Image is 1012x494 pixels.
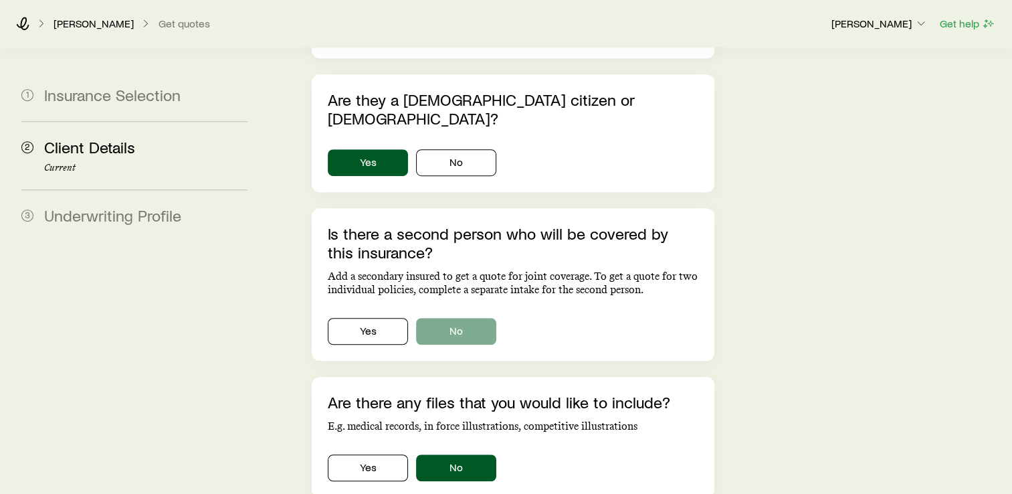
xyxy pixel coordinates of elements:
[54,17,134,30] p: [PERSON_NAME]
[939,16,996,31] button: Get help
[44,205,181,225] span: Underwriting Profile
[328,90,698,128] p: Are they a [DEMOGRAPHIC_DATA] citizen or [DEMOGRAPHIC_DATA]?
[328,318,408,345] button: Yes
[328,224,698,262] p: Is there a second person who will be covered by this insurance?
[416,455,496,481] button: No
[44,163,247,173] p: Current
[328,393,698,412] p: Are there any files that you would like to include?
[21,89,33,101] span: 1
[21,210,33,222] span: 3
[44,85,181,104] span: Insurance Selection
[158,17,211,30] button: Get quotes
[328,149,408,176] button: Yes
[416,318,496,345] button: No
[328,455,408,481] button: Yes
[328,420,698,433] p: E.g. medical records, in force illustrations, competitive illustrations
[831,16,928,32] button: [PERSON_NAME]
[416,149,496,176] button: No
[831,17,928,30] p: [PERSON_NAME]
[328,270,698,297] p: Add a secondary insured to get a quote for joint coverage. To get a quote for two individual poli...
[21,141,33,153] span: 2
[44,137,135,157] span: Client Details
